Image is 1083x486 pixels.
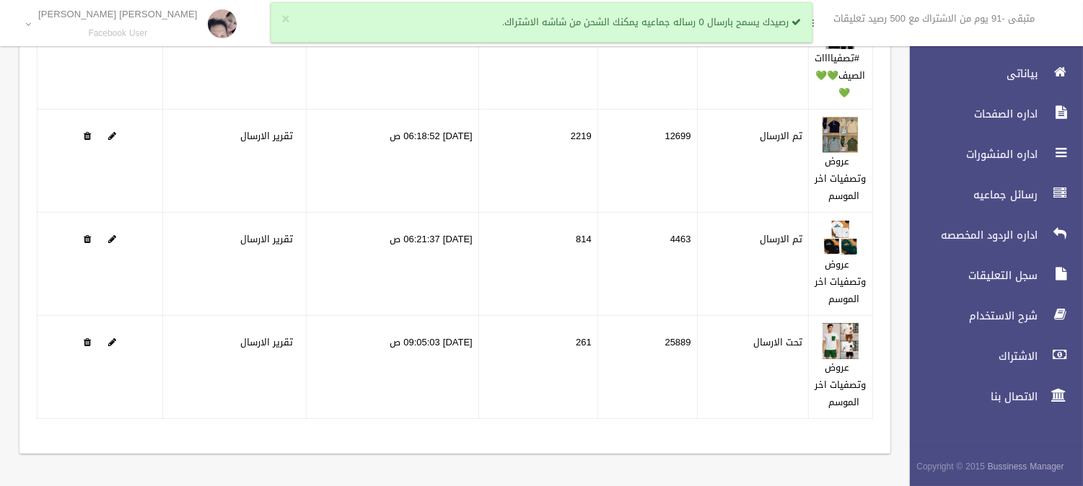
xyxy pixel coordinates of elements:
td: [DATE] 11:58:14 م [307,6,479,110]
span: اداره الصفحات [898,107,1042,121]
span: اداره الردود المخصصه [898,228,1042,242]
button: × [281,12,289,27]
div: رصيدك يسمح بارسال 0 رساله جماعيه يمكنك الشحن من شاشه الاشتراك. [271,2,812,43]
span: رسائل جماعيه [898,187,1042,202]
td: 4463 [597,213,697,316]
a: Edit [108,230,116,248]
a: #تصفياااات الصيف💚💚💚 [815,49,866,102]
a: Edit [823,127,859,145]
a: عروض وتصفيات اخر الموسم [815,255,866,308]
span: سجل التعليقات [898,268,1042,283]
a: رسائل جماعيه [898,179,1083,211]
a: عروض وتصفيات اخر الموسم [815,152,866,205]
span: Copyright © 2015 [916,459,985,474]
a: اداره الردود المخصصه [898,219,1083,251]
a: الاشتراك [898,340,1083,372]
p: [PERSON_NAME] [PERSON_NAME] [38,9,198,19]
a: اداره المنشورات [898,138,1083,170]
a: الاتصال بنا [898,381,1083,412]
a: اداره الصفحات [898,98,1083,130]
label: تم الارسال [760,128,802,145]
a: تقرير الارسال [240,127,293,145]
td: 814 [478,213,597,316]
label: تحت الارسال [753,334,802,351]
td: [DATE] 09:05:03 ص [307,316,479,419]
a: Edit [108,127,116,145]
td: 25889 [597,316,697,419]
td: 1529 [597,6,697,110]
a: عروض وتصفيات اخر الموسم [815,358,866,411]
td: [DATE] 06:18:52 ص [307,110,479,213]
td: 2219 [478,110,597,213]
small: Facebook User [38,28,198,39]
a: سجل التعليقات [898,260,1083,291]
span: شرح الاستخدام [898,309,1042,323]
td: 215 [478,6,597,110]
a: تقرير الارسال [240,230,293,248]
label: تم الارسال [760,231,802,248]
a: شرح الاستخدام [898,300,1083,332]
td: 261 [478,316,597,419]
strong: Bussiness Manager [988,459,1064,474]
span: بياناتى [898,66,1042,81]
a: Edit [823,230,859,248]
a: بياناتى [898,58,1083,89]
td: 12699 [597,110,697,213]
span: اداره المنشورات [898,147,1042,162]
span: الاتصال بنا [898,389,1042,404]
a: Edit [823,333,859,351]
img: 638921316079429509.jpeg [823,117,859,153]
td: [DATE] 06:21:37 ص [307,213,479,316]
span: الاشتراك [898,349,1042,363]
img: 638921317530789184.jpeg [823,220,859,256]
a: تقرير الارسال [240,333,293,351]
a: Edit [108,333,116,351]
img: 638921418524610699.jpeg [823,323,859,359]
